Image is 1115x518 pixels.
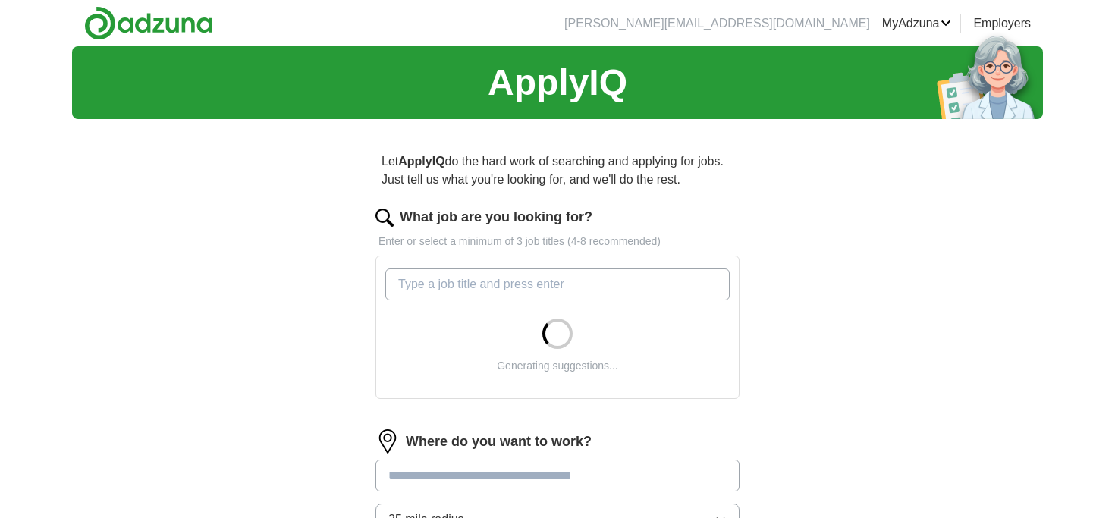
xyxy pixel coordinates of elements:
img: Adzuna logo [84,6,213,40]
img: search.png [375,209,394,227]
a: MyAdzuna [882,14,952,33]
p: Enter or select a minimum of 3 job titles (4-8 recommended) [375,234,740,250]
div: Generating suggestions... [497,358,618,374]
p: Let do the hard work of searching and applying for jobs. Just tell us what you're looking for, an... [375,146,740,195]
a: Employers [973,14,1031,33]
label: What job are you looking for? [400,207,592,228]
label: Where do you want to work? [406,432,592,452]
img: location.png [375,429,400,454]
input: Type a job title and press enter [385,268,730,300]
strong: ApplyIQ [398,155,444,168]
h1: ApplyIQ [488,55,627,110]
li: [PERSON_NAME][EMAIL_ADDRESS][DOMAIN_NAME] [564,14,870,33]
